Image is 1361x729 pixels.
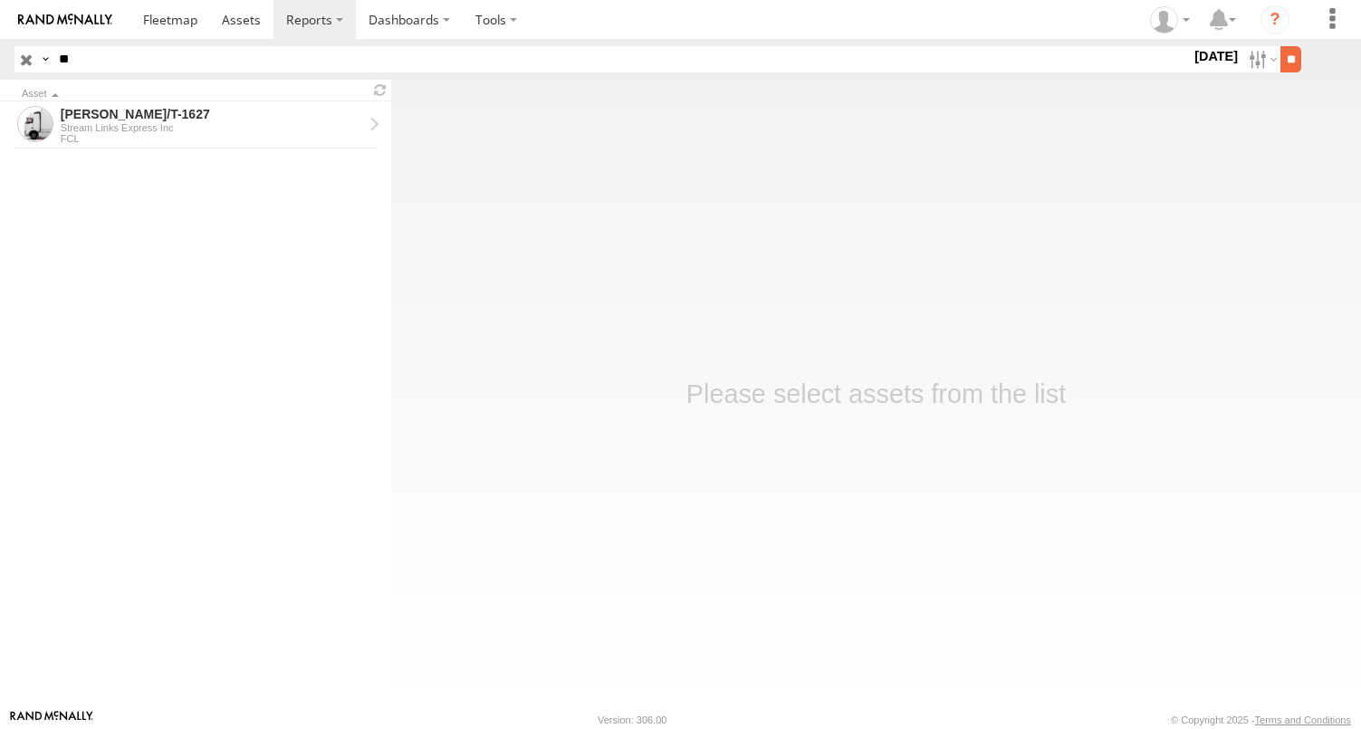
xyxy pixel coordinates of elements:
[61,122,363,133] div: Stream Links Express Inc
[598,715,666,725] div: Version: 306.00
[1144,6,1196,34] div: Rosibel Lopez
[10,711,93,729] a: Visit our Website
[1241,46,1280,72] label: Search Filter Options
[369,82,391,99] span: Refresh
[1191,46,1241,66] label: [DATE]
[38,46,53,72] label: Search Query
[1255,715,1351,725] a: Terms and Conditions
[1171,715,1351,725] div: © Copyright 2025 -
[1260,5,1289,34] i: ?
[61,133,363,144] div: FCL
[61,106,363,122] div: LEVERN/T-1627 - View Asset History
[22,90,362,99] div: Click to Sort
[18,14,112,26] img: rand-logo.svg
